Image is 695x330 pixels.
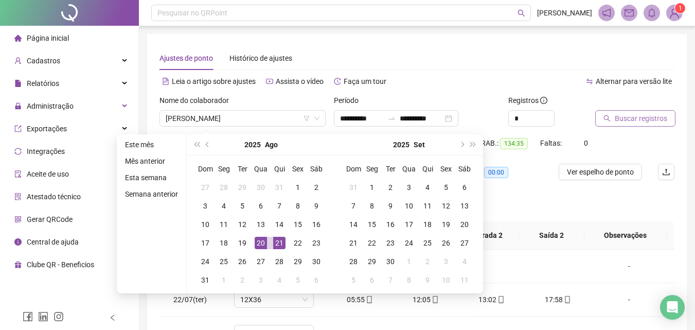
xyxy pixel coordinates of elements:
div: 05:55 [335,294,385,305]
span: Observações [593,230,658,241]
span: Separar saldo positivo e negativo? [168,195,285,206]
span: linkedin [38,311,48,322]
div: Open Intercom Messenger [660,295,685,320]
div: HE 3: [350,137,401,149]
th: Saída 2 [519,221,584,250]
span: file [14,80,22,87]
span: Faltas: [540,139,563,147]
span: 134:35 [500,138,528,149]
span: Atestado técnico [27,193,81,201]
span: Relatórios [27,79,59,88]
span: mobile [365,296,373,303]
span: Cadastros [27,57,60,65]
label: Nome do colaborador [159,95,236,106]
span: bell [647,8,656,18]
span: Ver espelho de ponto [567,166,634,178]
span: file-text [162,78,169,85]
span: 22/07(ter) [173,296,207,304]
span: mobile [563,296,571,303]
span: 04:32 [212,167,237,178]
div: H. NOT.: [401,137,468,149]
span: filter [304,115,310,121]
span: search [518,9,525,17]
span: 00:00 [414,167,438,178]
span: 01:57 [330,167,354,178]
div: HE 1: [247,137,298,149]
span: Registros [508,95,547,106]
span: left [109,314,116,321]
span: history [334,78,341,85]
span: 00:00 [484,167,508,178]
button: Ver espelho de ponto [559,164,642,180]
span: DESCANSO INTER-JORNADA [240,258,308,274]
span: user-add [14,57,22,64]
span: Administração [27,102,74,110]
span: down [314,115,320,121]
th: Jornadas [220,221,325,250]
span: 1 [679,5,682,12]
span: 00:00 [365,138,389,149]
span: [PERSON_NAME] [537,7,592,19]
span: export [14,125,22,132]
span: home [14,34,22,42]
span: Gerar QRCode [27,215,73,223]
span: sync [14,148,22,155]
th: Entrada 1 [325,221,389,250]
span: Integrações [27,147,65,155]
span: swap-right [387,114,396,123]
span: youtube [266,78,273,85]
span: 00:00 [429,138,453,149]
span: 02:27 [262,138,286,149]
span: 02:35 [197,138,221,149]
span: info-circle [14,238,22,246]
span: Faça um tour [344,77,386,85]
span: 12X36 [240,292,308,307]
span: mobile [496,296,505,303]
span: lock [14,102,22,110]
span: audit [14,170,22,178]
div: HE 2: [298,137,350,149]
span: Página inicial [27,34,69,42]
div: - [599,294,660,305]
span: gift [14,261,22,268]
button: Buscar registros [595,110,675,127]
div: 12:05 [401,294,451,305]
span: mail [625,8,634,18]
span: info-circle [540,97,547,104]
div: Banco de horas: [159,166,247,178]
th: Saída 1 [389,221,454,250]
span: Leia o artigo sobre ajustes [172,77,256,85]
div: Quitações: [449,166,521,178]
span: solution [14,193,22,200]
span: instagram [54,311,64,322]
span: to [387,114,396,123]
span: 00:10 [313,138,337,149]
span: mobile [431,296,439,303]
span: notification [602,8,611,18]
th: Observações [584,221,667,250]
span: Aceite de uso [27,170,69,178]
span: Assista o vídeo [276,77,324,85]
span: search [603,115,611,122]
div: Saldo total: [159,137,247,149]
span: Exportações [27,125,67,133]
span: 21/07(Seg) [172,262,208,270]
span: facebook [23,311,33,322]
div: 13:02 [467,294,516,305]
span: qrcode [14,216,22,223]
span: Clube QR - Beneficios [27,260,94,269]
span: Histórico de ajustes [229,54,292,62]
span: 0 [584,139,588,147]
div: 17:58 [533,294,582,305]
div: H. TRAB.: [468,137,540,149]
div: Lançamentos: [366,166,449,178]
span: Buscar registros [615,113,667,124]
img: 91077 [667,5,682,21]
span: ADENICE PEREIRA DE SOUZA GONZAGA [166,111,319,126]
span: Central de ajuda [27,238,79,246]
sup: Atualize o seu contato no menu Meus Dados [675,3,685,13]
th: Data [159,221,220,250]
th: Entrada 2 [454,221,519,250]
label: Período [334,95,365,106]
span: swap [586,78,593,85]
